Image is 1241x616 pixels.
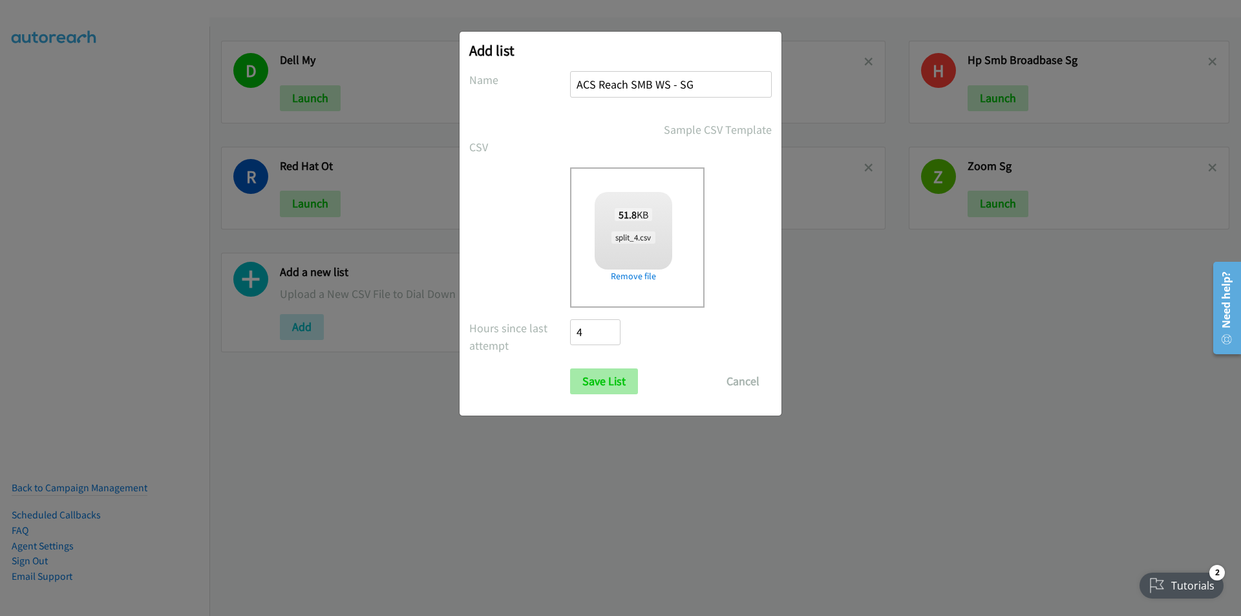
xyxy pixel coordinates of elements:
[619,208,637,221] strong: 51.8
[615,208,653,221] span: KB
[611,231,655,244] span: split_4.csv
[469,138,570,156] label: CSV
[469,319,570,354] label: Hours since last attempt
[469,71,570,89] label: Name
[1132,560,1231,606] iframe: Checklist
[1204,257,1241,359] iframe: Resource Center
[595,270,672,283] a: Remove file
[664,121,772,138] a: Sample CSV Template
[570,368,638,394] input: Save List
[714,368,772,394] button: Cancel
[469,41,772,59] h2: Add list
